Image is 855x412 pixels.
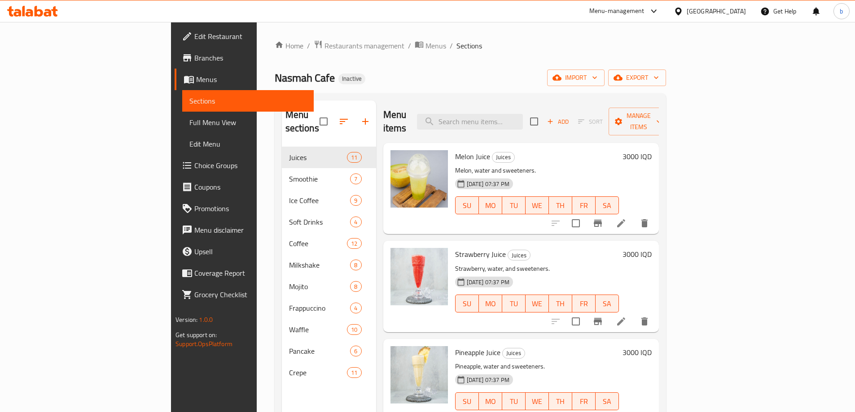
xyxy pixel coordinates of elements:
a: Edit menu item [616,218,627,229]
span: 10 [347,325,361,334]
span: [DATE] 07:37 PM [463,376,513,384]
button: import [547,69,605,86]
span: Sort sections [333,111,355,132]
span: Menus [425,40,446,51]
button: MO [479,196,502,214]
div: items [347,238,361,249]
span: Melon Juice [455,150,490,163]
div: Juices [508,250,531,260]
button: TH [549,392,572,410]
a: Grocery Checklist [175,284,314,305]
span: 4 [351,304,361,312]
div: Coffee [289,238,347,249]
div: Juices [492,152,515,163]
button: SU [455,196,479,214]
span: Milkshake [289,260,351,270]
span: 11 [347,369,361,377]
span: SU [459,199,475,212]
span: FR [576,199,592,212]
div: Coffee12 [282,233,376,254]
span: Menus [196,74,307,85]
div: Smoothie [289,173,351,184]
div: Juices [502,348,525,359]
span: Select to update [566,312,585,331]
nav: breadcrumb [275,40,666,52]
span: Waffle [289,324,347,335]
div: Smoothie7 [282,168,376,190]
span: TU [506,297,522,310]
span: SA [599,395,615,408]
span: Sections [189,95,307,106]
span: WE [529,297,545,310]
span: 4 [351,218,361,226]
a: Edit Restaurant [175,26,314,47]
a: Menus [415,40,446,52]
button: SA [596,392,619,410]
a: Edit Menu [182,133,314,155]
button: TH [549,295,572,312]
span: Pancake [289,346,351,356]
span: 7 [351,175,361,183]
h6: 3000 IQD [623,150,652,163]
button: SA [596,295,619,312]
div: Menu-management [589,6,645,17]
span: Nasmah Cafe [275,68,335,88]
span: Pineapple Juice [455,346,500,359]
span: Frappuccino [289,303,351,313]
a: Choice Groups [175,155,314,176]
span: Restaurants management [324,40,404,51]
img: Pineapple Juice [390,346,448,403]
span: Choice Groups [194,160,307,171]
span: Sections [456,40,482,51]
span: SU [459,395,475,408]
span: Mojito [289,281,351,292]
span: SA [599,199,615,212]
a: Full Menu View [182,112,314,133]
a: Menus [175,69,314,90]
span: 9 [351,196,361,205]
span: b [840,6,843,16]
img: Strawberry Juice [390,248,448,305]
span: Select to update [566,214,585,233]
span: Upsell [194,246,307,257]
span: Crepe [289,367,347,378]
p: Pineapple, water and sweeteners. [455,361,619,372]
span: Ice Coffee [289,195,351,206]
button: delete [634,213,655,234]
span: TH [552,297,569,310]
div: items [347,367,361,378]
button: SA [596,196,619,214]
span: Edit Restaurant [194,31,307,42]
div: Crepe11 [282,362,376,383]
div: Inactive [338,74,365,84]
span: Get support on: [175,329,217,341]
div: Waffle10 [282,319,376,340]
span: WE [529,199,545,212]
a: Support.OpsPlatform [175,338,232,350]
button: WE [526,295,549,312]
h6: 3000 IQD [623,346,652,359]
span: Edit Menu [189,139,307,149]
img: Melon Juice [390,150,448,208]
h6: 3000 IQD [623,248,652,260]
button: FR [572,196,596,214]
button: MO [479,295,502,312]
span: 11 [347,153,361,162]
button: Manage items [609,108,669,135]
span: Juices [289,152,347,163]
button: Branch-specific-item [587,213,609,234]
button: TU [502,196,526,214]
div: items [350,217,361,227]
span: MO [482,395,499,408]
div: Milkshake8 [282,254,376,276]
span: MO [482,199,499,212]
p: Melon, water and sweeteners. [455,165,619,176]
li: / [450,40,453,51]
a: Sections [182,90,314,112]
span: 8 [351,282,361,291]
span: Add [546,117,570,127]
div: Pancake6 [282,340,376,362]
